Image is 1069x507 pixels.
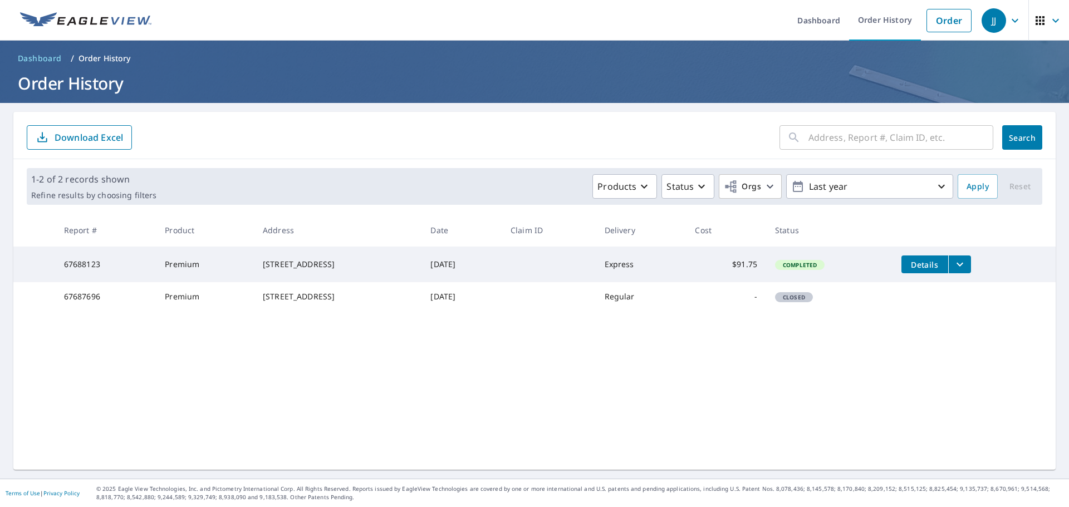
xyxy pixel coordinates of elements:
[71,52,74,65] li: /
[421,282,502,311] td: [DATE]
[958,174,998,199] button: Apply
[786,174,953,199] button: Last year
[597,180,636,193] p: Products
[686,247,766,282] td: $91.75
[13,72,1056,95] h1: Order History
[421,214,502,247] th: Date
[55,247,156,282] td: 67688123
[6,489,40,497] a: Terms of Use
[596,282,686,311] td: Regular
[421,247,502,282] td: [DATE]
[27,125,132,150] button: Download Excel
[55,214,156,247] th: Report #
[13,50,1056,67] nav: breadcrumb
[18,53,62,64] span: Dashboard
[592,174,657,199] button: Products
[686,282,766,311] td: -
[766,214,893,247] th: Status
[808,122,993,153] input: Address, Report #, Claim ID, etc.
[776,261,823,269] span: Completed
[79,53,131,64] p: Order History
[948,255,971,273] button: filesDropdownBtn-67688123
[666,180,694,193] p: Status
[908,259,941,270] span: Details
[502,214,595,247] th: Claim ID
[254,214,421,247] th: Address
[724,180,761,194] span: Orgs
[982,8,1006,33] div: JJ
[55,131,123,144] p: Download Excel
[776,293,812,301] span: Closed
[156,282,254,311] td: Premium
[901,255,948,273] button: detailsBtn-67688123
[967,180,989,194] span: Apply
[20,12,151,29] img: EV Logo
[1002,125,1042,150] button: Search
[55,282,156,311] td: 67687696
[31,190,156,200] p: Refine results by choosing filters
[6,490,80,496] p: |
[596,214,686,247] th: Delivery
[96,485,1063,501] p: © 2025 Eagle View Technologies, Inc. and Pictometry International Corp. All Rights Reserved. Repo...
[43,489,80,497] a: Privacy Policy
[13,50,66,67] a: Dashboard
[263,291,413,302] div: [STREET_ADDRESS]
[31,173,156,186] p: 1-2 of 2 records shown
[686,214,766,247] th: Cost
[156,247,254,282] td: Premium
[661,174,714,199] button: Status
[156,214,254,247] th: Product
[805,177,935,196] p: Last year
[596,247,686,282] td: Express
[719,174,782,199] button: Orgs
[926,9,972,32] a: Order
[263,259,413,270] div: [STREET_ADDRESS]
[1011,132,1033,143] span: Search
